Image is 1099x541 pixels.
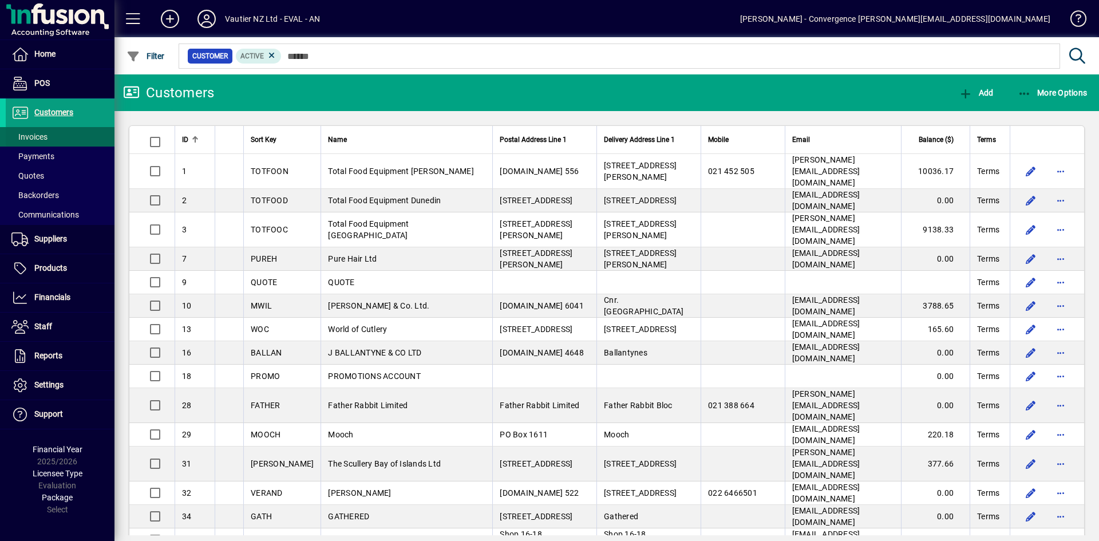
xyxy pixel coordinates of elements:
a: Home [6,40,114,69]
div: [PERSON_NAME] - Convergence [PERSON_NAME][EMAIL_ADDRESS][DOMAIN_NAME] [740,10,1050,28]
span: PUREH [251,254,277,263]
td: 0.00 [901,365,970,388]
span: [DOMAIN_NAME] 6041 [500,301,584,310]
td: 0.00 [901,247,970,271]
span: [PERSON_NAME][EMAIL_ADDRESS][DOMAIN_NAME] [792,448,860,480]
span: World of Cutlery [328,325,387,334]
span: [STREET_ADDRESS] [500,512,572,521]
button: More options [1051,162,1070,180]
button: More options [1051,396,1070,414]
span: Terms [977,370,999,382]
span: PO Box 1611 [500,430,548,439]
button: More options [1051,343,1070,362]
span: TOTFOON [251,167,288,176]
span: Terms [977,511,999,522]
td: 3788.65 [901,294,970,318]
button: Edit [1022,191,1040,210]
span: 021 388 664 [708,401,754,410]
span: 022 6466501 [708,488,757,497]
span: [STREET_ADDRESS][PERSON_NAME] [604,161,677,181]
span: 10 [182,301,192,310]
span: [EMAIL_ADDRESS][DOMAIN_NAME] [792,342,860,363]
button: More options [1051,455,1070,473]
button: More options [1051,320,1070,338]
span: [STREET_ADDRESS] [604,325,677,334]
div: Customers [123,84,214,102]
td: 165.60 [901,318,970,341]
span: [STREET_ADDRESS] [604,196,677,205]
span: [DOMAIN_NAME] 4648 [500,348,584,357]
span: [STREET_ADDRESS] [500,459,572,468]
div: Name [328,133,485,146]
button: Edit [1022,320,1040,338]
span: 3 [182,225,187,234]
span: Terms [977,487,999,499]
span: MWIL [251,301,272,310]
span: PROMO [251,372,280,381]
span: BALLAN [251,348,282,357]
div: Mobile [708,133,778,146]
span: Pure Hair Ltd [328,254,377,263]
a: POS [6,69,114,98]
span: 34 [182,512,192,521]
button: Edit [1022,343,1040,362]
span: [EMAIL_ADDRESS][DOMAIN_NAME] [792,424,860,445]
span: [EMAIL_ADDRESS][DOMAIN_NAME] [792,319,860,339]
td: 0.00 [901,341,970,365]
span: Customer [192,50,228,62]
div: Vautier NZ Ltd - EVAL - AN [225,10,321,28]
span: WOC [251,325,269,334]
span: Suppliers [34,234,67,243]
button: Edit [1022,220,1040,239]
span: Mobile [708,133,729,146]
a: Knowledge Base [1062,2,1085,40]
button: More options [1051,273,1070,291]
a: Products [6,254,114,283]
span: [EMAIL_ADDRESS][DOMAIN_NAME] [792,248,860,269]
span: 32 [182,488,192,497]
span: 29 [182,430,192,439]
span: [STREET_ADDRESS] [604,488,677,497]
span: Postal Address Line 1 [500,133,567,146]
span: Father Rabbit Limited [328,401,408,410]
span: Financials [34,293,70,302]
button: Edit [1022,484,1040,502]
span: Quotes [11,171,44,180]
button: Add [956,82,996,103]
span: [PERSON_NAME][EMAIL_ADDRESS][DOMAIN_NAME] [792,155,860,187]
button: More options [1051,250,1070,268]
button: Edit [1022,367,1040,385]
span: QUOTE [251,278,277,287]
span: QUOTE [328,278,354,287]
span: GATH [251,512,272,521]
span: Father Rabbit Limited [500,401,579,410]
span: 13 [182,325,192,334]
span: Terms [977,429,999,440]
span: [STREET_ADDRESS] [604,459,677,468]
span: Mooch [328,430,353,439]
span: Backorders [11,191,59,200]
button: More options [1051,484,1070,502]
span: The Scullery Bay of Islands Ltd [328,459,441,468]
span: TOTFOOC [251,225,288,234]
span: Delivery Address Line 1 [604,133,675,146]
button: Edit [1022,273,1040,291]
span: Total Food Equipment [GEOGRAPHIC_DATA] [328,219,409,240]
button: Filter [124,46,168,66]
span: Settings [34,380,64,389]
span: 16 [182,348,192,357]
span: VERAND [251,488,283,497]
span: [STREET_ADDRESS][PERSON_NAME] [604,219,677,240]
a: Reports [6,342,114,370]
button: More options [1051,191,1070,210]
span: Communications [11,210,79,219]
button: Edit [1022,297,1040,315]
span: [PERSON_NAME] & Co. Ltd. [328,301,429,310]
a: Payments [6,147,114,166]
span: Terms [977,400,999,411]
td: 0.00 [901,481,970,505]
button: Edit [1022,250,1040,268]
span: MOOCH [251,430,280,439]
a: Staff [6,313,114,341]
span: Terms [977,224,999,235]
